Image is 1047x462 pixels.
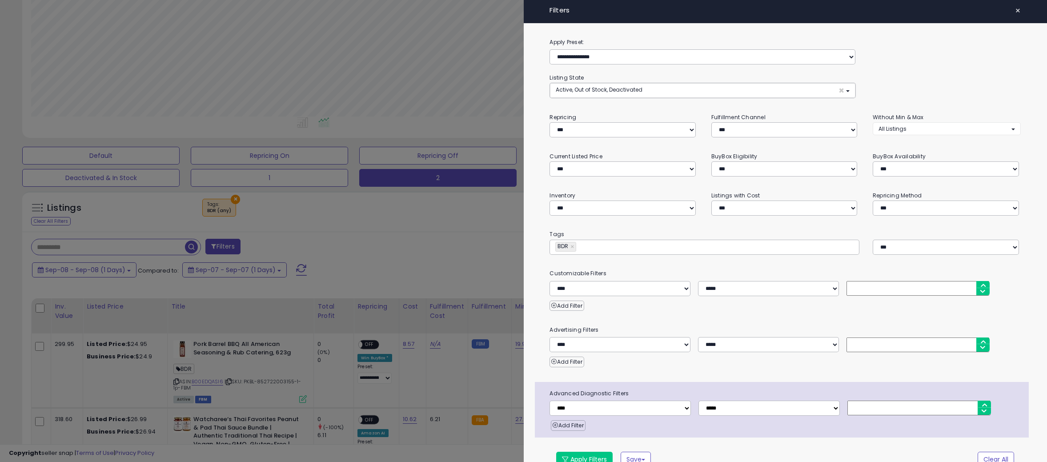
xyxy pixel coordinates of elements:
[543,325,1027,335] small: Advertising Filters
[1011,4,1024,17] button: ×
[543,37,1027,47] label: Apply Preset:
[551,420,585,431] button: Add Filter
[550,301,584,311] button: Add Filter
[873,113,924,121] small: Without Min & Max
[550,357,584,367] button: Add Filter
[711,192,760,199] small: Listings with Cost
[543,229,1027,239] small: Tags
[550,153,602,160] small: Current Listed Price
[873,122,1021,135] button: All Listings
[556,86,642,93] span: Active, Out of Stock, Deactivated
[873,192,922,199] small: Repricing Method
[556,242,568,250] span: BDR
[711,113,766,121] small: Fulfillment Channel
[543,389,1029,398] span: Advanced Diagnostic Filters
[570,242,576,251] a: ×
[838,86,844,95] span: ×
[1015,4,1021,17] span: ×
[879,125,907,133] span: All Listings
[711,153,758,160] small: BuyBox Eligibility
[550,74,584,81] small: Listing State
[873,153,926,160] small: BuyBox Availability
[550,113,576,121] small: Repricing
[543,269,1027,278] small: Customizable Filters
[550,7,1021,14] h4: Filters
[550,192,575,199] small: Inventory
[550,83,855,98] button: Active, Out of Stock, Deactivated ×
